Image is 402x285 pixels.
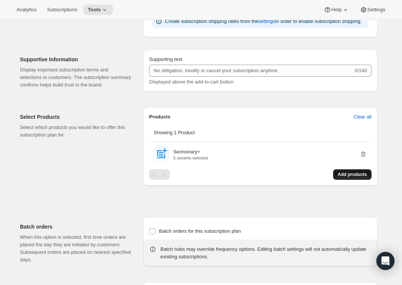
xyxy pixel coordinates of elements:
[349,111,376,123] button: Clear all
[154,130,195,135] span: Showing 1 Product
[43,5,82,15] button: Subscriptions
[88,7,101,13] span: Tools
[254,15,280,27] button: settings
[20,66,131,89] p: Display important subscription terms and selections to customers. The subscription summary confir...
[83,5,113,15] button: Tools
[20,113,131,121] h2: Select Products
[165,18,361,24] span: Create subscription shipping rates from the in order to enable subscription shipping.
[319,5,353,15] button: Help
[355,5,390,15] button: Settings
[20,223,131,230] h2: Batch orders
[353,113,372,121] span: Clear all
[149,65,353,77] input: No obligation, modify or cancel your subscription anytime.
[47,7,77,13] span: Subscriptions
[159,228,241,234] span: Batch orders for this subscription plan
[154,147,169,162] img: Sermonary+
[12,5,41,15] button: Analytics
[149,169,170,180] nav: Pagination
[173,156,208,160] p: 5 variants selected
[17,7,37,13] span: Analytics
[20,233,131,264] p: When this option is selected, first time orders are placed the day they are initiated by customer...
[149,79,235,85] span: Displayed above the add-to-cart button.
[149,113,170,121] p: Products
[376,252,394,270] div: Open Intercom Messenger
[331,7,341,13] span: Help
[333,169,372,180] button: Add products
[20,56,131,63] h2: Supportive Information
[338,171,367,177] span: Add products
[258,18,275,25] span: settings
[149,56,182,62] span: Supporting text
[367,7,385,13] span: Settings
[173,148,200,156] p: Sermonary+
[160,246,372,261] div: Batch rules may override frequency options. Editing batch settings will not automatically update ...
[20,124,131,139] p: Select which products you would like to offer this subscription plan for.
